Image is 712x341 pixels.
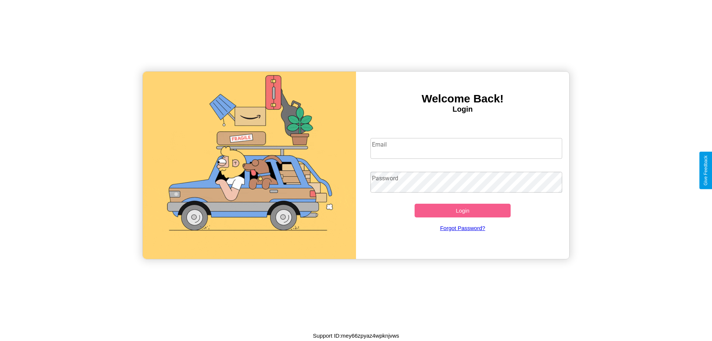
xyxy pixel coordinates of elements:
p: Support ID: mey66zpyaz4wpknjvws [313,331,399,341]
h3: Welcome Back! [356,92,569,105]
button: Login [415,204,511,217]
a: Forgot Password? [367,217,559,239]
div: Give Feedback [703,155,708,186]
img: gif [143,72,356,259]
h4: Login [356,105,569,114]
